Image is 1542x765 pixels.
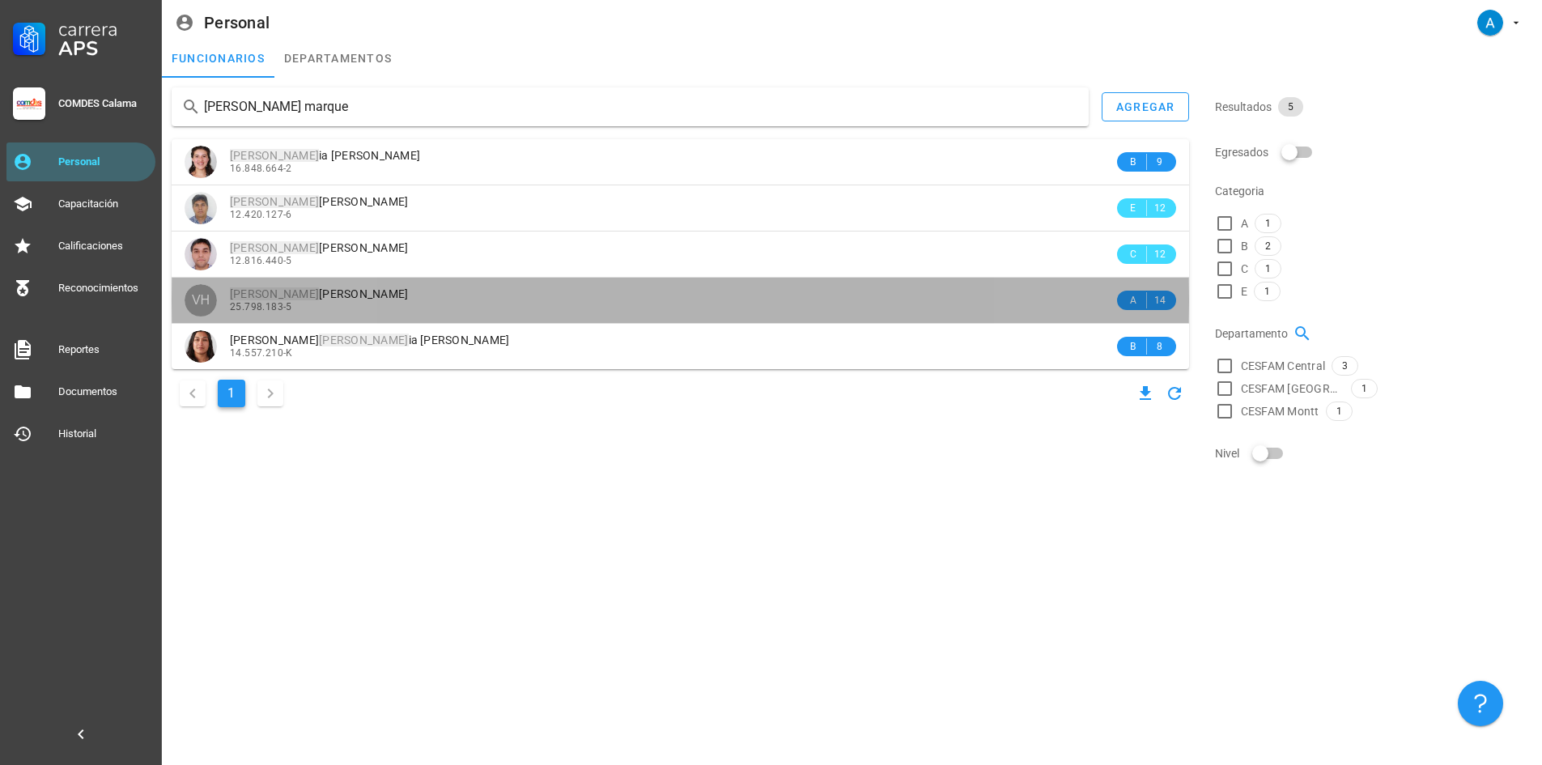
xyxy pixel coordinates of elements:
[6,414,155,453] a: Historial
[1153,200,1166,216] span: 12
[172,376,291,411] nav: Navegación de paginación
[230,149,319,162] mark: [PERSON_NAME]
[204,14,270,32] div: Personal
[58,155,149,168] div: Personal
[6,185,155,223] a: Capacitación
[58,19,149,39] div: Carrera
[1153,292,1166,308] span: 14
[58,427,149,440] div: Historial
[218,380,245,407] button: Página actual, página 1
[230,287,409,300] span: [PERSON_NAME]
[6,372,155,411] a: Documentos
[1241,403,1319,419] span: CESFAM Montt
[230,287,319,300] mark: [PERSON_NAME]
[1127,338,1140,355] span: B
[185,238,217,270] div: avatar
[204,94,1056,120] input: Buscar funcionarios…
[1288,97,1293,117] span: 5
[185,330,217,363] div: avatar
[1215,314,1532,353] div: Departamento
[1215,434,1532,473] div: Nivel
[1342,357,1348,375] span: 3
[58,343,149,356] div: Reportes
[58,240,149,253] div: Calificaciones
[230,163,292,174] span: 16.848.664-2
[1127,246,1140,262] span: C
[1215,133,1532,172] div: Egresados
[230,149,420,162] span: ia [PERSON_NAME]
[1336,402,1342,420] span: 1
[230,241,319,254] mark: [PERSON_NAME]
[58,282,149,295] div: Reconocimientos
[1265,237,1271,255] span: 2
[230,241,409,254] span: [PERSON_NAME]
[1241,261,1248,277] span: C
[1215,172,1532,210] div: Categoria
[1265,215,1271,232] span: 1
[185,284,217,317] div: avatar
[1361,380,1367,397] span: 1
[1153,154,1166,170] span: 9
[1102,92,1189,121] button: agregar
[1127,292,1140,308] span: A
[162,39,274,78] a: funcionarios
[6,330,155,369] a: Reportes
[274,39,401,78] a: departamentos
[58,385,149,398] div: Documentos
[185,192,217,224] div: avatar
[58,198,149,210] div: Capacitación
[1241,380,1344,397] span: CESFAM [GEOGRAPHIC_DATA]
[230,301,292,312] span: 25.798.183-5
[6,227,155,266] a: Calificaciones
[1127,154,1140,170] span: B
[185,146,217,178] div: avatar
[1241,238,1248,254] span: B
[1264,283,1270,300] span: 1
[1127,200,1140,216] span: E
[230,347,293,359] span: 14.557.210-K
[1241,358,1326,374] span: CESFAM Central
[230,195,409,208] span: [PERSON_NAME]
[1215,87,1532,126] div: Resultados
[1477,10,1503,36] div: avatar
[58,97,149,110] div: COMDES Calama
[6,269,155,308] a: Reconocimientos
[1265,260,1271,278] span: 1
[319,334,408,346] mark: [PERSON_NAME]
[192,284,210,317] span: VH
[230,209,292,220] span: 12.420.127-6
[1241,215,1248,232] span: A
[58,39,149,58] div: APS
[6,142,155,181] a: Personal
[230,255,292,266] span: 12.816.440-5
[1115,100,1175,113] div: agregar
[1241,283,1247,300] span: E
[230,334,510,346] span: [PERSON_NAME] ia [PERSON_NAME]
[1153,246,1166,262] span: 12
[1153,338,1166,355] span: 8
[230,195,319,208] mark: [PERSON_NAME]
